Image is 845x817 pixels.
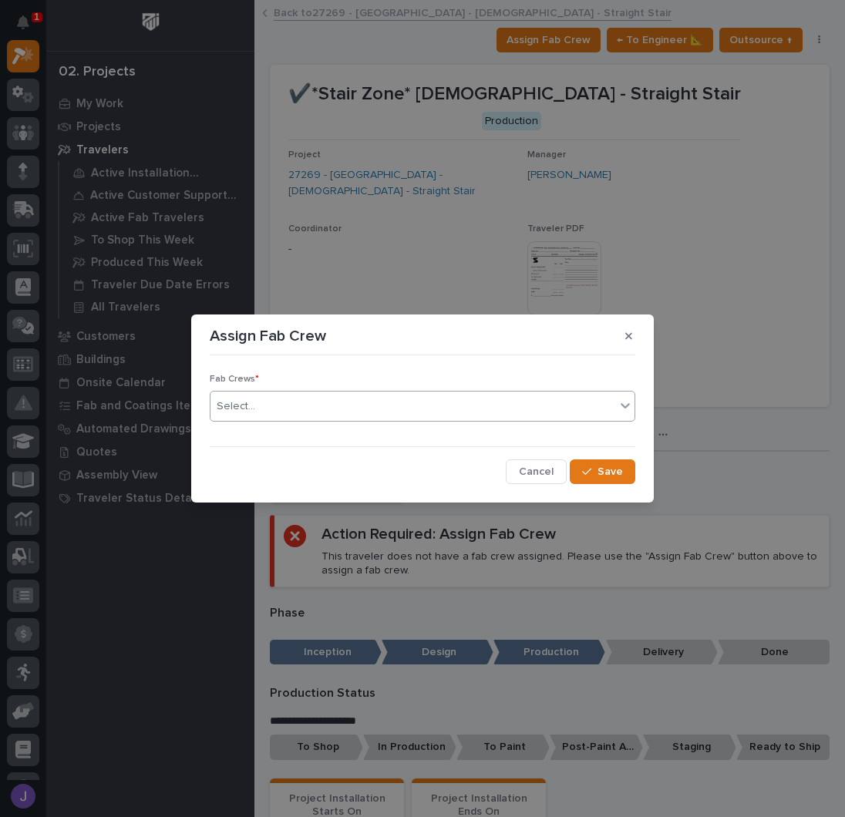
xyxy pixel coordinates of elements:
span: Cancel [519,465,554,479]
button: Save [570,459,635,484]
button: Cancel [506,459,567,484]
div: Select... [217,398,255,415]
span: Fab Crews [210,375,259,384]
p: Assign Fab Crew [210,327,326,345]
span: Save [598,465,623,479]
